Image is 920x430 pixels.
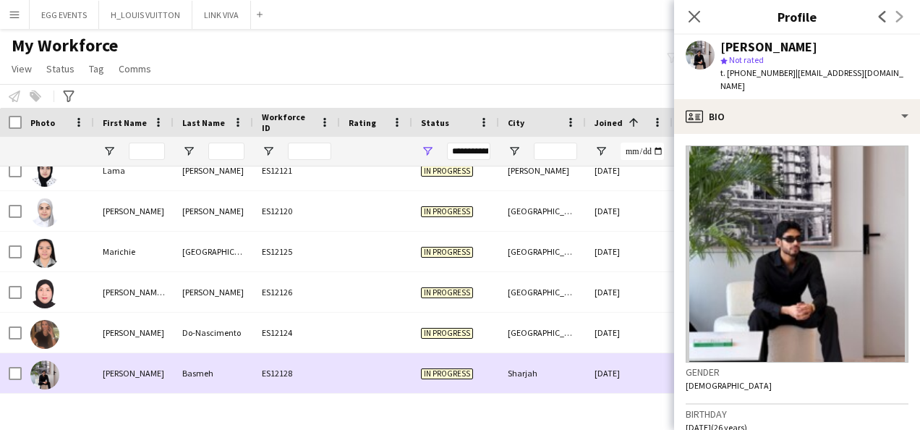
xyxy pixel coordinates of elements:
[12,35,118,56] span: My Workforce
[674,7,920,26] h3: Profile
[686,366,908,379] h3: Gender
[174,232,253,271] div: [GEOGRAPHIC_DATA]
[30,239,59,268] img: Marichie Panganiban
[686,408,908,421] h3: Birthday
[499,272,586,312] div: [GEOGRAPHIC_DATA]
[174,151,253,190] div: [PERSON_NAME]
[30,198,59,227] img: Lina Ahmad
[94,191,174,231] div: [PERSON_NAME]
[421,166,473,177] span: In progress
[499,313,586,353] div: [GEOGRAPHIC_DATA]
[41,59,80,78] a: Status
[103,117,147,128] span: First Name
[182,117,225,128] span: Last Name
[103,145,116,158] button: Open Filter Menu
[686,380,772,391] span: [DEMOGRAPHIC_DATA]
[288,143,331,160] input: Workforce ID Filter Input
[253,151,340,190] div: ES12121
[586,232,673,271] div: [DATE]
[174,353,253,393] div: Basmeh
[262,111,314,133] span: Workforce ID
[720,67,903,91] span: | [EMAIL_ADDRESS][DOMAIN_NAME]
[534,143,577,160] input: City Filter Input
[208,143,244,160] input: Last Name Filter Input
[586,313,673,353] div: [DATE]
[720,41,817,54] div: [PERSON_NAME]
[421,328,473,339] span: In progress
[192,1,251,29] button: LINK VIVA
[12,62,32,75] span: View
[174,272,253,312] div: [PERSON_NAME]
[253,272,340,312] div: ES12126
[499,353,586,393] div: Sharjah
[89,62,104,75] span: Tag
[686,146,908,363] img: Crew avatar or photo
[30,158,59,187] img: Lama Ahmad
[586,151,673,190] div: [DATE]
[421,368,473,379] span: In progress
[621,143,664,160] input: Joined Filter Input
[113,59,157,78] a: Comms
[729,54,764,65] span: Not rated
[586,191,673,231] div: [DATE]
[6,59,38,78] a: View
[30,117,55,128] span: Photo
[499,151,586,190] div: [PERSON_NAME]
[46,62,74,75] span: Status
[421,117,449,128] span: Status
[253,232,340,271] div: ES12125
[253,353,340,393] div: ES12128
[30,1,99,29] button: EGG EVENTS
[94,313,174,353] div: [PERSON_NAME]
[499,232,586,271] div: [GEOGRAPHIC_DATA]
[586,353,673,393] div: [DATE]
[119,62,151,75] span: Comms
[349,117,376,128] span: Rating
[174,313,253,353] div: Do-Nascimento
[508,117,524,128] span: City
[174,191,253,231] div: [PERSON_NAME]
[421,206,473,217] span: In progress
[421,145,434,158] button: Open Filter Menu
[421,247,473,258] span: In progress
[508,145,521,158] button: Open Filter Menu
[720,67,796,78] span: t. [PHONE_NUMBER]
[99,1,192,29] button: H_LOUIS VUITTON
[30,361,59,389] img: Mohammed Tariq Basmeh
[30,279,59,308] img: Sheena Catherine Pineda
[595,117,623,128] span: Joined
[253,313,340,353] div: ES12124
[586,272,673,312] div: [DATE]
[262,145,275,158] button: Open Filter Menu
[60,88,77,105] app-action-btn: Advanced filters
[253,191,340,231] div: ES12120
[83,59,110,78] a: Tag
[94,151,174,190] div: Lama
[30,320,59,349] img: Tania Do-Nascimento
[499,191,586,231] div: [GEOGRAPHIC_DATA]
[595,145,608,158] button: Open Filter Menu
[182,145,195,158] button: Open Filter Menu
[94,232,174,271] div: Marichie
[94,353,174,393] div: [PERSON_NAME]
[421,287,473,298] span: In progress
[94,272,174,312] div: [PERSON_NAME] [PERSON_NAME]
[674,99,920,134] div: Bio
[129,143,165,160] input: First Name Filter Input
